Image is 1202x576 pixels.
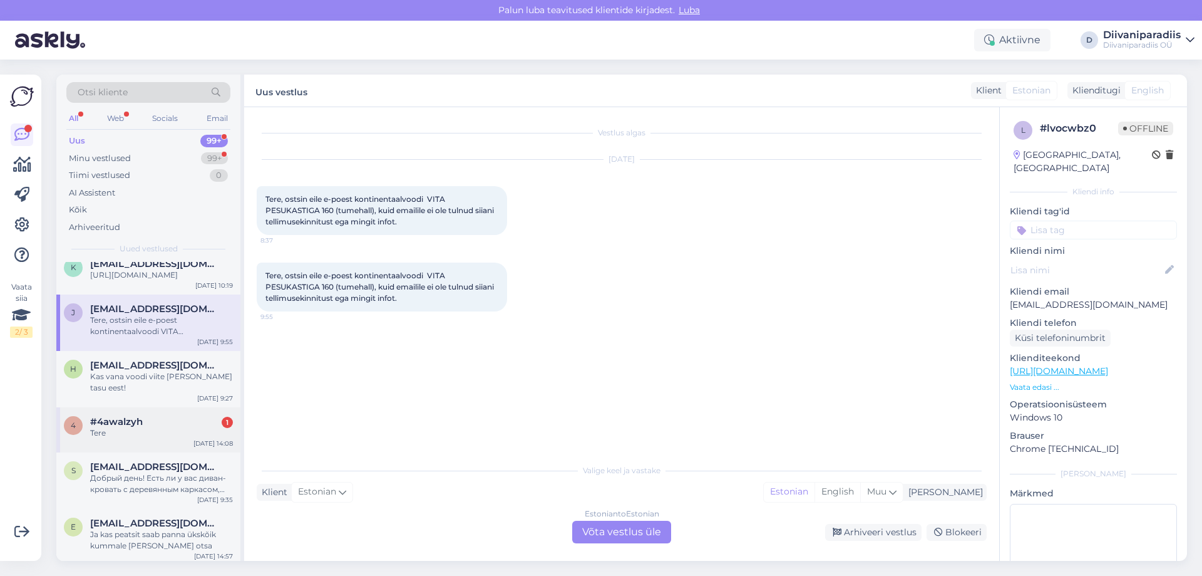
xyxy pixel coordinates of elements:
[10,327,33,338] div: 2 / 3
[1010,244,1177,258] p: Kliendi nimi
[1040,121,1118,136] div: # lvocwbz0
[90,303,220,315] span: janneminakov@gmail.com
[193,439,233,448] div: [DATE] 14:08
[78,86,128,99] span: Otsi kliente
[69,135,85,147] div: Uus
[257,465,987,476] div: Valige keel ja vastake
[265,194,496,226] span: Tere, ostsin eile e-poest kontinentaalvoodi VITA PESUKASTIGA 160 (tumehall), kuid emailile ei ole...
[1010,186,1177,197] div: Kliendi info
[71,466,76,475] span: s
[90,518,220,529] span: ermes@lilleekspert.ee
[1010,365,1108,377] a: [URL][DOMAIN_NAME]
[150,110,180,127] div: Socials
[1103,30,1194,50] a: DiivaniparadiisDiivaniparadiis OÜ
[1010,382,1177,393] p: Vaata edasi ...
[1021,125,1025,135] span: l
[210,169,228,182] div: 0
[260,236,307,245] span: 8:37
[1010,398,1177,411] p: Operatsioonisüsteem
[69,169,130,182] div: Tiimi vestlused
[1118,122,1173,135] span: Offline
[255,82,307,99] label: Uus vestlus
[764,483,814,501] div: Estonian
[1103,40,1181,50] div: Diivaniparadiis OÜ
[814,483,860,501] div: English
[222,417,233,428] div: 1
[1067,84,1121,97] div: Klienditugi
[1131,84,1164,97] span: English
[90,427,233,439] div: Tere
[1010,429,1177,442] p: Brauser
[1010,205,1177,218] p: Kliendi tag'id
[90,258,220,270] span: kairi.kaeiro@gmail.com
[675,4,704,16] span: Luba
[66,110,81,127] div: All
[69,187,115,199] div: AI Assistent
[90,416,143,427] span: #4awalzyh
[90,270,233,281] div: [URL][DOMAIN_NAME]
[10,281,33,338] div: Vaata siia
[1010,411,1177,424] p: Windows 10
[194,552,233,561] div: [DATE] 14:57
[1010,352,1177,365] p: Klienditeekond
[1010,442,1177,456] p: Chrome [TECHNICAL_ID]
[10,85,34,108] img: Askly Logo
[90,315,233,337] div: Tere, ostsin eile e-poest kontinentaalvoodi VITA PESUKASTIGA 160 (tumehall), kuid emailile ei ole...
[197,337,233,347] div: [DATE] 9:55
[1010,221,1177,239] input: Lisa tag
[1012,84,1050,97] span: Estonian
[204,110,230,127] div: Email
[257,127,987,139] div: Vestlus algas
[1010,468,1177,479] div: [PERSON_NAME]
[1010,487,1177,500] p: Märkmed
[71,522,76,531] span: e
[265,271,496,303] span: Tere, ostsin eile e-poest kontinentaalvoodi VITA PESUKASTIGA 160 (tumehall), kuid emailile ei ole...
[1103,30,1181,40] div: Diivaniparadiis
[197,394,233,403] div: [DATE] 9:27
[260,312,307,322] span: 9:55
[1010,317,1177,330] p: Kliendi telefon
[120,243,178,254] span: Uued vestlused
[1010,263,1163,277] input: Lisa nimi
[585,508,659,520] div: Estonian to Estonian
[825,524,922,541] div: Arhiveeri vestlus
[90,529,233,552] div: Ja kas peatsit saab panna ükskõik kummale [PERSON_NAME] otsa
[1010,330,1111,347] div: Küsi telefoninumbrit
[90,360,220,371] span: helbepihlak@gmail.com
[903,486,983,499] div: [PERSON_NAME]
[90,473,233,495] div: Добрый день! Есть ли у вас диван-кровать с деревянным каркасом, который подойдёт для ежедневного ...
[201,152,228,165] div: 99+
[971,84,1002,97] div: Klient
[195,281,233,290] div: [DATE] 10:19
[105,110,126,127] div: Web
[1081,31,1098,49] div: D
[1014,149,1152,175] div: [GEOGRAPHIC_DATA], [GEOGRAPHIC_DATA]
[257,154,987,165] div: [DATE]
[71,308,75,317] span: j
[69,221,120,234] div: Arhiveeritud
[71,263,76,272] span: k
[69,152,131,165] div: Minu vestlused
[90,461,220,473] span: svetlana_maxeemova@hotmail.com
[1010,285,1177,298] p: Kliendi email
[257,486,287,499] div: Klient
[197,495,233,505] div: [DATE] 9:35
[200,135,228,147] div: 99+
[71,421,76,430] span: 4
[572,521,671,543] div: Võta vestlus üle
[1010,298,1177,312] p: [EMAIL_ADDRESS][DOMAIN_NAME]
[69,204,87,216] div: Kõik
[298,485,336,499] span: Estonian
[867,486,886,497] span: Muu
[90,371,233,394] div: Kas vana voodi viite [PERSON_NAME] tasu eest!
[974,29,1050,51] div: Aktiivne
[927,524,987,541] div: Blokeeri
[70,364,76,374] span: h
